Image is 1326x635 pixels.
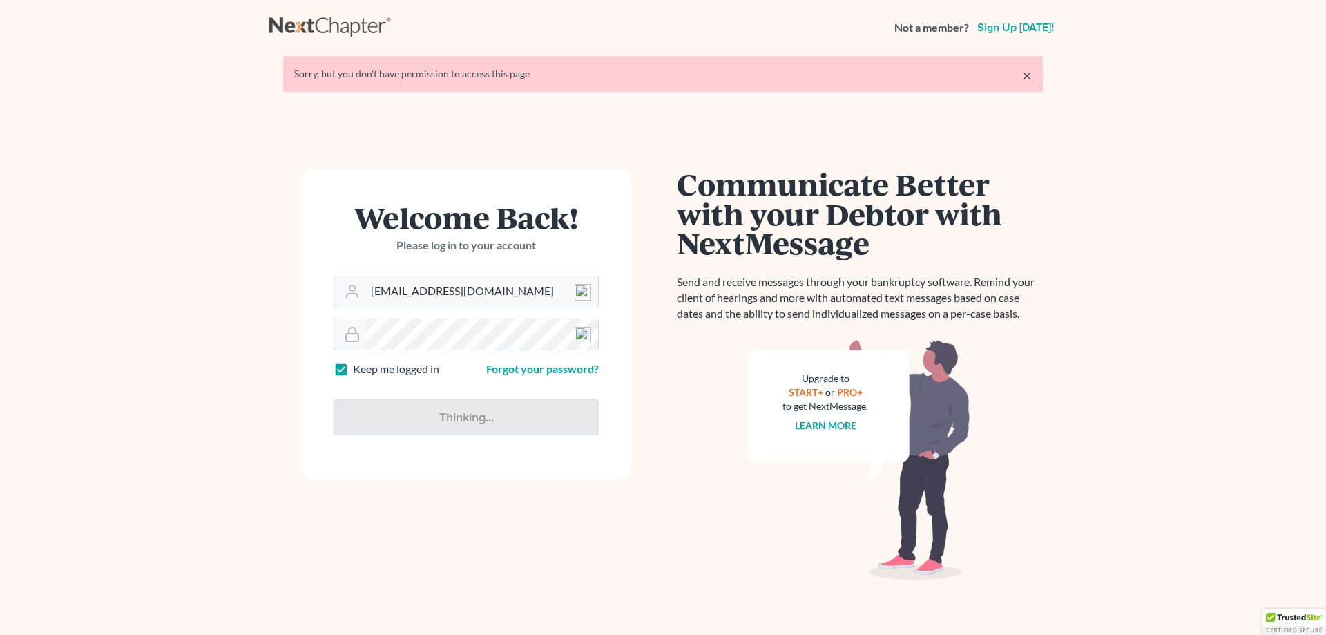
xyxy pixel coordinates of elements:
span: or [825,386,835,398]
a: START+ [789,386,823,398]
a: × [1022,67,1032,84]
a: PRO+ [837,386,863,398]
div: TrustedSite Certified [1262,609,1326,635]
input: Thinking... [334,399,599,435]
img: npw-badge-icon-locked.svg [575,284,591,301]
input: Email Address [365,276,598,307]
img: npw-badge-icon-locked.svg [575,327,591,343]
a: Forgot your password? [486,362,599,375]
strong: Not a member? [894,20,969,36]
h1: Communicate Better with your Debtor with NextMessage [677,169,1043,258]
p: Please log in to your account [334,238,599,254]
div: Upgrade to [782,372,868,386]
img: nextmessage_bg-59042aed3d76b12b5cd301f8e5b87938c9018125f34e5fa2b7a6b67550977c72.svg [749,339,970,580]
a: Learn more [795,419,856,431]
a: Sign up [DATE]! [974,22,1057,33]
div: Sorry, but you don't have permission to access this page [294,67,1032,81]
p: Send and receive messages through your bankruptcy software. Remind your client of hearings and mo... [677,274,1043,322]
h1: Welcome Back! [334,202,599,232]
label: Keep me logged in [353,361,439,377]
div: to get NextMessage. [782,399,868,413]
